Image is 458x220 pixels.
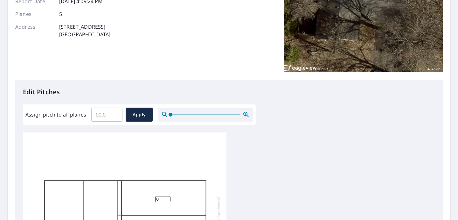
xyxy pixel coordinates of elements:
label: Assign pitch to all planes [25,111,86,118]
p: Edit Pitches [23,87,435,97]
span: Apply [131,111,148,119]
input: 00.0 [91,106,122,124]
p: 5 [59,10,62,18]
button: Apply [126,108,153,122]
p: [STREET_ADDRESS] [GEOGRAPHIC_DATA] [59,23,111,38]
p: Address [15,23,53,38]
p: Planes [15,10,53,18]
